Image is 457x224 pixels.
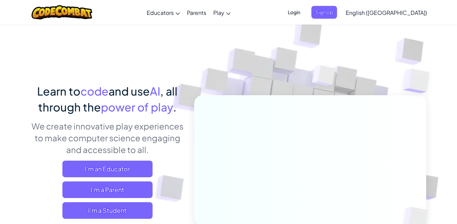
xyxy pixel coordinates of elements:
span: English ([GEOGRAPHIC_DATA]) [346,9,427,16]
span: Learn to [37,84,80,98]
img: Overlap cubes [389,52,449,110]
span: and use [109,84,150,98]
span: AI [150,84,160,98]
img: CodeCombat logo [32,5,92,19]
a: I'm a Parent [62,181,153,198]
span: . [173,100,176,114]
span: Play [213,9,224,16]
span: power of play [101,100,173,114]
span: code [80,84,109,98]
a: Educators [143,3,183,22]
a: Play [210,3,234,22]
img: Overlap cubes [299,52,349,103]
a: I'm an Educator [62,161,153,177]
p: We create innovative play experiences to make computer science engaging and accessible to all. [31,120,184,155]
a: Parents [183,3,210,22]
button: Login [284,6,304,19]
button: Sign Up [311,6,337,19]
a: English ([GEOGRAPHIC_DATA]) [342,3,431,22]
button: I'm a Student [62,202,153,219]
span: Educators [147,9,174,16]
